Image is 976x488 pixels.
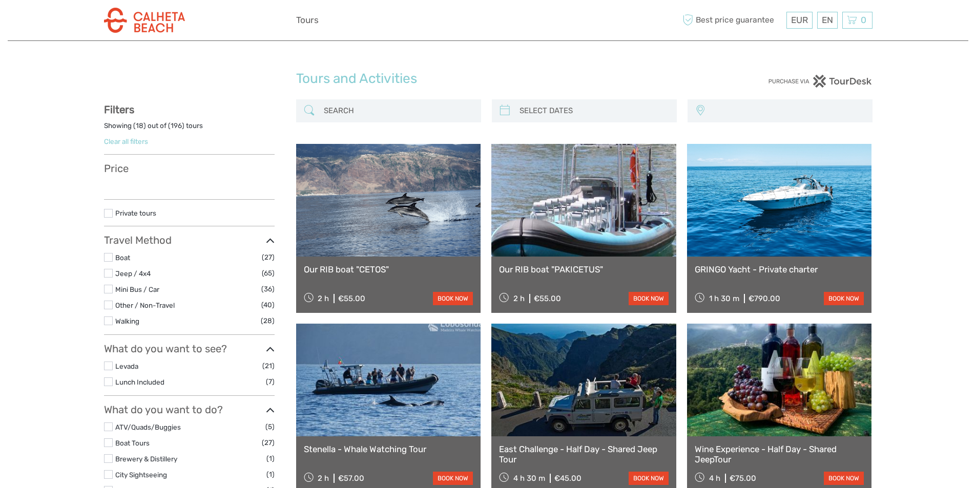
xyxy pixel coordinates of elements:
[262,251,275,263] span: (27)
[104,343,275,355] h3: What do you want to see?
[261,283,275,295] span: (36)
[266,376,275,388] span: (7)
[265,421,275,433] span: (5)
[115,285,159,293] a: Mini Bus / Car
[115,209,156,217] a: Private tours
[261,315,275,327] span: (28)
[791,15,808,25] span: EUR
[104,121,275,137] div: Showing ( ) out of ( ) tours
[695,264,864,274] a: GRINGO Yacht - Private charter
[749,294,780,303] div: €790.00
[515,102,672,120] input: SELECT DATES
[513,474,545,483] span: 4 h 30 m
[709,294,739,303] span: 1 h 30 m
[115,471,167,479] a: City Sightseeing
[266,453,275,464] span: (1)
[824,292,864,305] a: book now
[629,292,669,305] a: book now
[104,103,134,116] strong: Filters
[104,234,275,246] h3: Travel Method
[433,472,473,485] a: book now
[338,474,364,483] div: €57.00
[554,474,582,483] div: €45.00
[261,299,275,311] span: (40)
[817,12,838,29] div: EN
[318,474,329,483] span: 2 h
[499,444,669,465] a: East Challenge - Half Day - Shared Jeep Tour
[534,294,561,303] div: €55.00
[115,253,130,262] a: Boat
[115,423,181,431] a: ATV/Quads/Buggies
[115,362,138,370] a: Levada
[680,12,784,29] span: Best price guarantee
[262,437,275,449] span: (27)
[115,317,139,325] a: Walking
[318,294,329,303] span: 2 h
[115,439,150,447] a: Boat Tours
[304,264,473,274] a: Our RIB boat "CETOS"
[629,472,669,485] a: book now
[296,71,680,87] h1: Tours and Activities
[433,292,473,305] a: book now
[115,269,151,278] a: Jeep / 4x4
[730,474,756,483] div: €75.00
[859,15,868,25] span: 0
[171,121,182,131] label: 196
[304,444,473,454] a: Stenella - Whale Watching Tour
[115,301,175,309] a: Other / Non-Travel
[513,294,525,303] span: 2 h
[104,162,275,175] h3: Price
[136,121,143,131] label: 18
[768,75,872,88] img: PurchaseViaTourDesk.png
[262,360,275,372] span: (21)
[499,264,669,274] a: Our RIB boat "PAKICETUS"
[320,102,476,120] input: SEARCH
[115,378,164,386] a: Lunch Included
[338,294,365,303] div: €55.00
[709,474,720,483] span: 4 h
[695,444,864,465] a: Wine Experience - Half Day - Shared JeepTour
[104,8,185,33] img: 3283-3bafb1e0-d569-4aa5-be6e-c19ca52e1a4a_logo_small.png
[266,469,275,480] span: (1)
[262,267,275,279] span: (65)
[104,137,148,145] a: Clear all filters
[104,404,275,416] h3: What do you want to do?
[824,472,864,485] a: book now
[296,13,319,28] a: Tours
[115,455,177,463] a: Brewery & Distillery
